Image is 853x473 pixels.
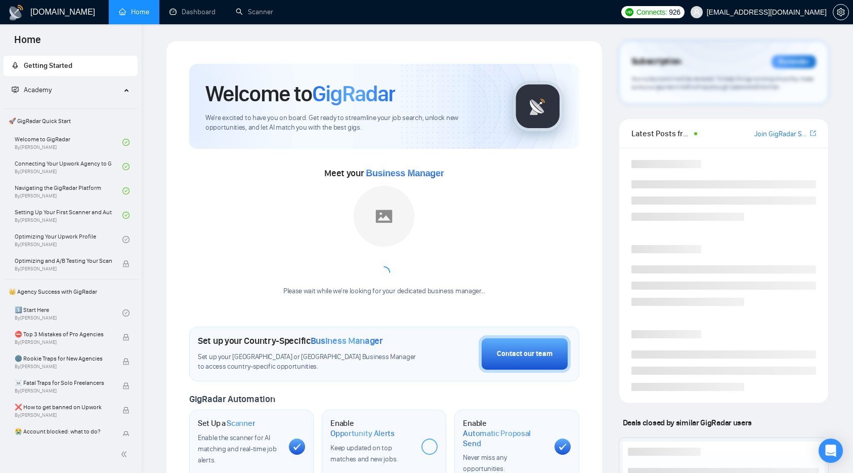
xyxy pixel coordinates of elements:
[12,86,19,93] span: fund-projection-screen
[4,56,138,76] li: Getting Started
[15,353,112,364] span: 🌚 Rookie Traps for New Agencies
[15,402,112,412] span: ❌ How to get banned on Upwork
[330,444,398,463] span: Keep updated on top matches and new jobs.
[24,86,52,94] span: Academy
[833,4,849,20] button: setting
[15,388,112,394] span: By [PERSON_NAME]
[619,414,756,431] span: Deals closed by similar GigRadar users
[119,8,149,16] a: homeHome
[198,418,255,428] h1: Set Up a
[122,431,130,438] span: lock
[8,5,24,21] img: logo
[631,75,814,91] span: Your subscription will be renewed. To keep things running smoothly, make sure your payment method...
[122,212,130,219] span: check-circle
[122,382,130,389] span: lock
[15,131,122,153] a: Welcome to GigRadarBy[PERSON_NAME]
[189,393,275,405] span: GigRadar Automation
[636,7,667,18] span: Connects:
[205,80,395,107] h1: Welcome to
[497,348,552,360] div: Contact our team
[198,352,421,372] span: Set up your [GEOGRAPHIC_DATA] or [GEOGRAPHIC_DATA] Business Manager to access country-specific op...
[15,204,122,226] a: Setting Up Your First Scanner and Auto-BidderBy[PERSON_NAME]
[15,426,112,437] span: 😭 Account blocked: what to do?
[120,449,131,459] span: double-left
[693,9,700,16] span: user
[122,163,130,170] span: check-circle
[810,129,816,138] a: export
[12,86,52,94] span: Academy
[122,309,130,317] span: check-circle
[631,127,692,140] span: Latest Posts from the GigRadar Community
[669,7,680,18] span: 926
[479,335,571,373] button: Contact our team
[754,129,808,140] a: Join GigRadar Slack Community
[330,428,395,439] span: Opportunity Alerts
[377,266,391,279] span: loading
[15,180,122,202] a: Navigating the GigRadar PlatformBy[PERSON_NAME]
[354,186,414,247] img: placeholder.png
[463,453,506,473] span: Never miss any opportunities.
[15,329,112,339] span: ⛔ Top 3 Mistakes of Pro Agencies
[122,407,130,414] span: lock
[513,81,563,132] img: gigradar-logo.png
[311,335,383,346] span: Business Manager
[6,32,49,54] span: Home
[463,428,546,448] span: Automatic Proposal Send
[772,55,816,68] div: Reminder
[24,61,72,70] span: Getting Started
[463,418,546,448] h1: Enable
[15,412,112,418] span: By [PERSON_NAME]
[205,113,496,133] span: We're excited to have you on board. Get ready to streamline your job search, unlock new opportuni...
[15,228,122,251] a: Optimizing Your Upwork ProfileBy[PERSON_NAME]
[15,378,112,388] span: ☠️ Fatal Traps for Solo Freelancers
[15,266,112,272] span: By [PERSON_NAME]
[122,334,130,341] span: lock
[810,129,816,137] span: export
[324,168,444,179] span: Meet your
[15,302,122,324] a: 1️⃣ Start HereBy[PERSON_NAME]
[12,62,19,69] span: rocket
[833,8,849,16] a: setting
[625,8,633,16] img: upwork-logo.png
[15,339,112,345] span: By [PERSON_NAME]
[122,236,130,243] span: check-circle
[312,80,395,107] span: GigRadar
[236,8,273,16] a: searchScanner
[122,139,130,146] span: check-circle
[5,282,137,302] span: 👑 Agency Success with GigRadar
[277,287,491,296] div: Please wait while we're looking for your dedicated business manager...
[198,433,276,464] span: Enable the scanner for AI matching and real-time job alerts.
[5,111,137,131] span: 🚀 GigRadar Quick Start
[122,187,130,194] span: check-circle
[819,439,843,463] div: Open Intercom Messenger
[833,8,848,16] span: setting
[122,260,130,267] span: lock
[122,358,130,365] span: lock
[227,418,255,428] span: Scanner
[198,335,383,346] h1: Set up your Country-Specific
[366,168,444,178] span: Business Manager
[15,364,112,370] span: By [PERSON_NAME]
[330,418,413,438] h1: Enable
[15,256,112,266] span: Optimizing and A/B Testing Your Scanner for Better Results
[15,155,122,178] a: Connecting Your Upwork Agency to GigRadarBy[PERSON_NAME]
[169,8,216,16] a: dashboardDashboard
[631,53,681,70] span: Subscription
